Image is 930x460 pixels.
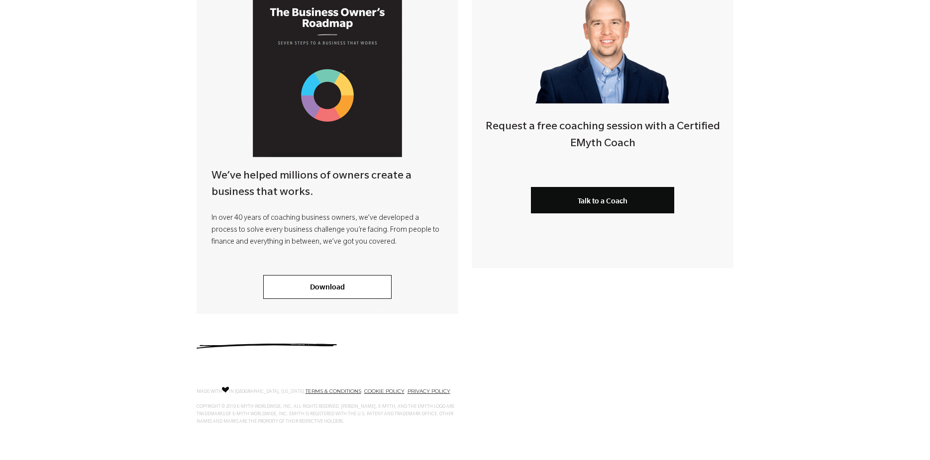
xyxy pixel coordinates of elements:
[364,388,405,394] a: COOKIE POLICY
[197,344,337,349] img: underline.svg
[197,389,222,394] span: MADE WITH
[578,196,627,205] span: Talk to a Coach
[211,213,443,249] p: In over 40 years of coaching business owners, we’ve developed a process to solve every business c...
[880,412,930,460] iframe: Chat Widget
[408,388,450,394] a: PRIVACY POLICY
[531,187,674,213] a: Talk to a Coach
[306,388,361,394] a: TERMS & CONDITIONS
[222,386,229,393] img: Love
[211,169,443,202] h4: We’ve helped millions of owners create a business that works.
[472,119,733,153] h4: Request a free coaching session with a Certified EMyth Coach
[229,389,306,394] span: IN [GEOGRAPHIC_DATA], [US_STATE].
[263,275,392,299] a: Download
[197,404,454,424] span: COPYRIGHT © 2019 E-MYTH WORLDWIDE, INC. ALL RIGHTS RESERVED. [PERSON_NAME], E-MYTH, AND THE EMYTH...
